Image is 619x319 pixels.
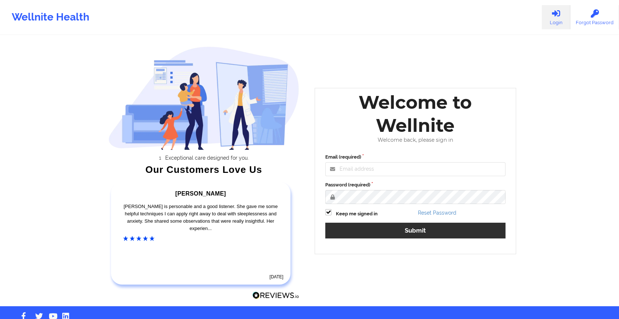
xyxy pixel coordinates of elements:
[336,210,378,218] label: Keep me signed in
[108,46,300,150] img: wellnite-auth-hero_200.c722682e.png
[325,181,505,189] label: Password (required)
[325,153,505,161] label: Email (required)
[418,210,456,216] a: Reset Password
[108,166,300,173] div: Our Customers Love Us
[320,91,511,137] div: Welcome to Wellnite
[123,203,278,232] div: [PERSON_NAME] is personable and a good listener. She gave me some helpful techniques I can apply ...
[252,292,299,301] a: Reviews.io Logo
[320,137,511,143] div: Welcome back, please sign in
[252,292,299,299] img: Reviews.io Logo
[542,5,570,29] a: Login
[325,162,505,176] input: Email address
[325,223,505,238] button: Submit
[115,155,299,161] li: Exceptional care designed for you.
[270,274,283,279] time: [DATE]
[175,190,226,197] span: [PERSON_NAME]
[570,5,619,29] a: Forgot Password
